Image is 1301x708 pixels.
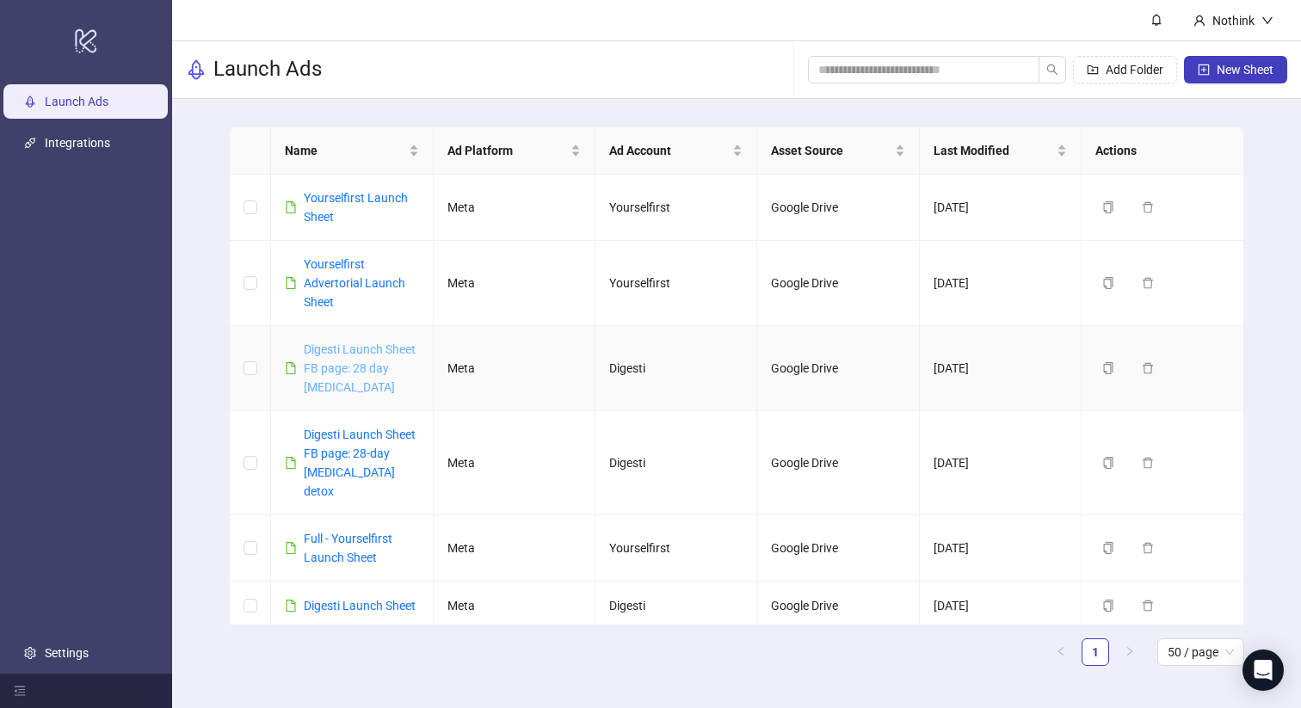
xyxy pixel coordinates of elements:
td: Google Drive [757,411,919,515]
td: Digesti [595,582,757,631]
span: delete [1142,201,1154,213]
button: Add Folder [1073,56,1177,83]
td: [DATE] [920,175,1082,241]
td: [DATE] [920,411,1082,515]
span: delete [1142,542,1154,554]
div: Nothink [1205,11,1261,30]
span: Name [285,141,404,160]
span: file [285,542,297,554]
span: delete [1142,277,1154,289]
li: 1 [1082,638,1109,666]
td: Digesti [595,326,757,411]
a: Digesti Launch Sheet [304,599,416,613]
span: Ad Platform [447,141,567,160]
a: 1 [1082,639,1108,665]
td: Meta [434,515,595,582]
span: copy [1102,457,1114,469]
span: file [285,201,297,213]
th: Last Modified [920,127,1082,175]
button: right [1116,638,1144,666]
td: Google Drive [757,582,919,631]
td: Meta [434,582,595,631]
button: New Sheet [1184,56,1287,83]
span: Add Folder [1106,63,1163,77]
span: copy [1102,542,1114,554]
span: file [285,362,297,374]
a: Yourselfirst Launch Sheet [304,191,408,224]
td: [DATE] [920,515,1082,582]
a: Digesti Launch Sheet FB page: 28-day [MEDICAL_DATA] detox [304,428,416,498]
a: Launch Ads [45,95,108,108]
span: plus-square [1198,64,1210,76]
li: Next Page [1116,638,1144,666]
div: Page Size [1157,638,1244,666]
span: delete [1142,362,1154,374]
td: Google Drive [757,241,919,326]
th: Ad Platform [434,127,595,175]
span: right [1125,646,1135,656]
a: Settings [45,646,89,660]
a: Full - Yourselfirst Launch Sheet [304,532,392,564]
td: Meta [434,411,595,515]
td: [DATE] [920,582,1082,631]
span: file [285,277,297,289]
span: rocket [186,59,207,80]
td: Google Drive [757,175,919,241]
span: bell [1150,14,1162,26]
span: file [285,600,297,612]
h3: Launch Ads [213,56,322,83]
span: Ad Account [609,141,729,160]
span: down [1261,15,1273,27]
td: Yourselfirst [595,515,757,582]
span: Last Modified [934,141,1053,160]
td: Meta [434,326,595,411]
a: Integrations [45,136,110,150]
td: [DATE] [920,241,1082,326]
li: Previous Page [1047,638,1075,666]
span: copy [1102,600,1114,612]
td: Yourselfirst [595,241,757,326]
span: 50 / page [1168,639,1234,665]
span: delete [1142,457,1154,469]
th: Ad Account [595,127,757,175]
span: file [285,457,297,469]
a: Digesti Launch Sheet FB page: 28 day [MEDICAL_DATA] [304,342,416,394]
td: Google Drive [757,326,919,411]
span: user [1193,15,1205,27]
span: New Sheet [1217,63,1273,77]
td: Meta [434,241,595,326]
td: Yourselfirst [595,175,757,241]
td: Meta [434,175,595,241]
span: menu-fold [14,685,26,697]
span: copy [1102,277,1114,289]
th: Asset Source [757,127,919,175]
td: Google Drive [757,515,919,582]
span: copy [1102,201,1114,213]
span: Asset Source [771,141,891,160]
th: Actions [1082,127,1243,175]
span: left [1056,646,1066,656]
span: copy [1102,362,1114,374]
span: folder-add [1087,64,1099,76]
th: Name [271,127,433,175]
span: search [1046,64,1058,76]
span: delete [1142,600,1154,612]
td: [DATE] [920,326,1082,411]
td: Digesti [595,411,757,515]
a: Yourselfirst Advertorial Launch Sheet [304,257,405,309]
button: left [1047,638,1075,666]
div: Open Intercom Messenger [1242,650,1284,691]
